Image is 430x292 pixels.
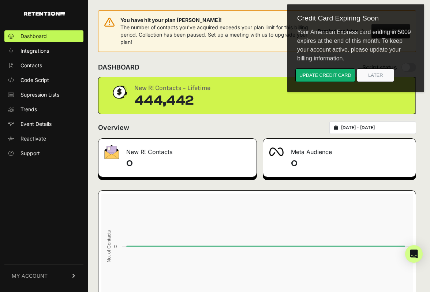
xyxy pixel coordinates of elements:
[70,68,107,82] button: Later
[4,265,83,287] a: MY ACCOUNT
[20,120,52,128] span: Event Details
[114,244,117,249] text: 0
[4,104,83,115] a: Trends
[4,60,83,71] a: Contacts
[20,47,49,55] span: Integrations
[4,9,132,22] div: Credit Card Expiring Soon
[98,123,129,133] h2: Overview
[4,45,83,57] a: Integrations
[24,12,65,16] img: Retention.com
[126,158,251,169] h4: 0
[110,83,128,101] img: dollar-coin-05c43ed7efb7bc0c12610022525b4bbbb207c7efeef5aecc26f025e68dcafac9.png
[104,145,119,159] img: fa-envelope-19ae18322b30453b285274b1b8af3d052b27d846a4fbe8435d1a52b978f639a2.png
[4,30,83,42] a: Dashboard
[4,74,83,86] a: Code Script
[4,22,132,68] div: Your American Express card ending in 5009 expires at the end of this month. To keep your account ...
[20,62,42,69] span: Contacts
[4,118,83,130] a: Event Details
[20,150,40,157] span: Support
[120,24,308,45] span: The number of contacts you've acquired exceeds your plan limit for this billing period. Collectio...
[106,230,112,262] text: No. of Contacts
[8,68,68,82] button: Update credit card
[20,33,47,40] span: Dashboard
[20,135,46,142] span: Reactivate
[20,76,49,84] span: Code Script
[120,16,315,24] span: You have hit your plan [PERSON_NAME]!
[263,139,416,161] div: Meta Audience
[98,139,257,161] div: New R! Contacts
[4,147,83,159] a: Support
[269,147,284,156] img: fa-meta-2f981b61bb99beabf952f7030308934f19ce035c18b003e963880cc3fabeebb7.png
[20,91,59,98] span: Supression Lists
[134,93,210,108] div: 444,442
[291,158,410,169] h4: 0
[20,106,37,113] span: Trends
[4,133,83,145] a: Reactivate
[134,83,210,93] div: New R! Contacts - Lifetime
[4,89,83,101] a: Supression Lists
[12,272,48,280] span: MY ACCOUNT
[405,245,423,263] div: Open Intercom Messenger
[98,62,139,72] h2: DASHBOARD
